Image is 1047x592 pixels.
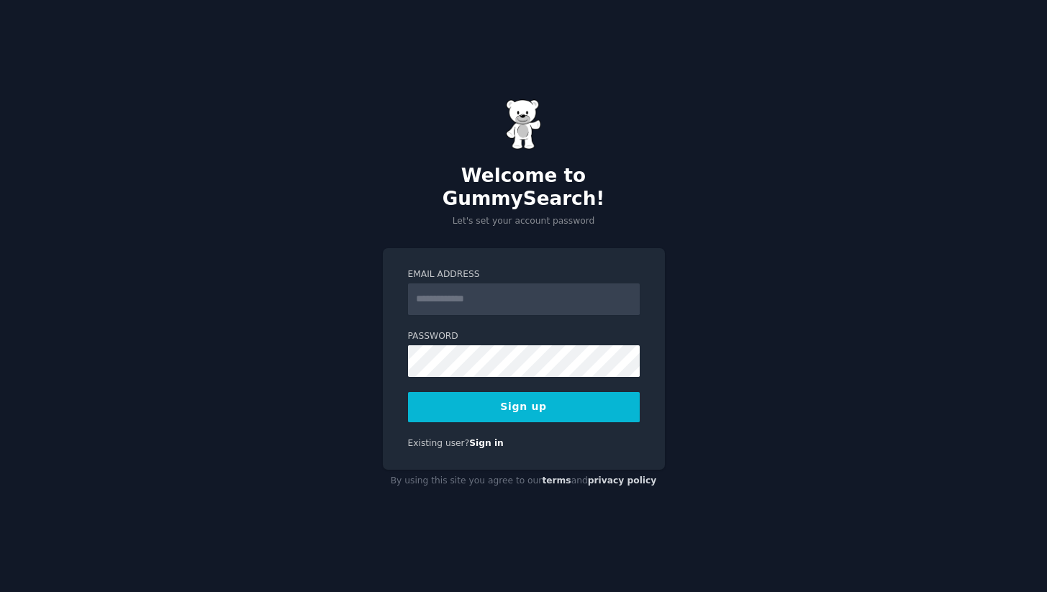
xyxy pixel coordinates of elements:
[506,99,542,150] img: Gummy Bear
[408,268,640,281] label: Email Address
[383,470,665,493] div: By using this site you agree to our and
[383,165,665,210] h2: Welcome to GummySearch!
[408,438,470,448] span: Existing user?
[383,215,665,228] p: Let's set your account password
[469,438,504,448] a: Sign in
[588,475,657,486] a: privacy policy
[408,392,640,422] button: Sign up
[542,475,571,486] a: terms
[408,330,640,343] label: Password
